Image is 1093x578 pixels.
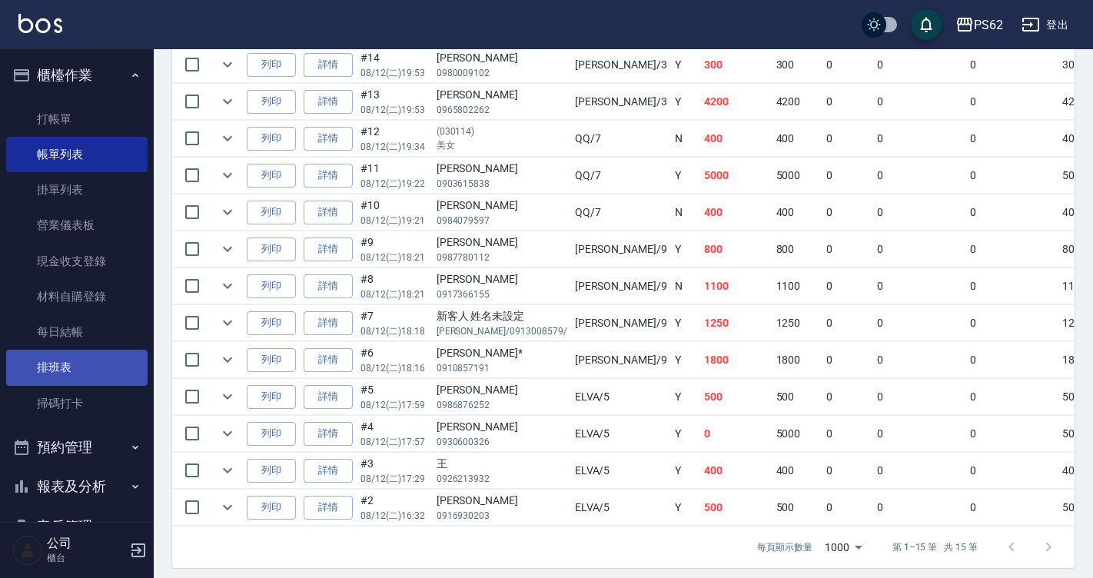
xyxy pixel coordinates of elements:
[822,416,873,452] td: 0
[437,161,567,177] div: [PERSON_NAME]
[700,121,772,157] td: 400
[360,103,429,117] p: 08/12 (二) 19:53
[1015,11,1075,39] button: 登出
[671,231,700,267] td: Y
[772,268,823,304] td: 1100
[772,194,823,231] td: 400
[671,158,700,194] td: Y
[571,490,671,526] td: ELVA /5
[437,271,567,287] div: [PERSON_NAME]
[357,305,433,341] td: #7
[873,453,966,489] td: 0
[437,419,567,435] div: [PERSON_NAME]
[357,194,433,231] td: #10
[357,416,433,452] td: #4
[700,342,772,378] td: 1800
[671,342,700,378] td: Y
[357,490,433,526] td: #2
[700,194,772,231] td: 400
[772,305,823,341] td: 1250
[304,164,353,188] a: 詳情
[437,308,567,324] div: 新客人 姓名未設定
[873,47,966,83] td: 0
[873,194,966,231] td: 0
[671,416,700,452] td: Y
[571,416,671,452] td: ELVA /5
[18,14,62,33] img: Logo
[216,348,239,371] button: expand row
[304,201,353,224] a: 詳情
[772,416,823,452] td: 5000
[966,416,1059,452] td: 0
[873,305,966,341] td: 0
[247,274,296,298] button: 列印
[700,453,772,489] td: 400
[6,467,148,507] button: 報表及分析
[360,251,429,264] p: 08/12 (二) 18:21
[47,536,125,551] h5: 公司
[357,342,433,378] td: #6
[873,231,966,267] td: 0
[822,231,873,267] td: 0
[216,53,239,76] button: expand row
[571,121,671,157] td: QQ /7
[966,231,1059,267] td: 0
[873,158,966,194] td: 0
[304,348,353,372] a: 詳情
[822,194,873,231] td: 0
[6,314,148,350] a: 每日結帳
[571,158,671,194] td: QQ /7
[360,472,429,486] p: 08/12 (二) 17:29
[437,214,567,228] p: 0984079597
[304,422,353,446] a: 詳情
[437,125,475,138] p: (030114)
[966,47,1059,83] td: 0
[247,53,296,77] button: 列印
[772,47,823,83] td: 300
[357,231,433,267] td: #9
[772,84,823,120] td: 4200
[966,305,1059,341] td: 0
[360,435,429,449] p: 08/12 (二) 17:57
[216,385,239,408] button: expand row
[772,490,823,526] td: 500
[12,535,43,566] img: Person
[360,66,429,80] p: 08/12 (二) 19:53
[6,386,148,421] a: 掃碼打卡
[873,84,966,120] td: 0
[822,379,873,415] td: 0
[437,50,567,66] div: [PERSON_NAME]
[822,84,873,120] td: 0
[437,361,567,375] p: 0910857191
[772,231,823,267] td: 800
[47,551,125,565] p: 櫃台
[671,305,700,341] td: Y
[671,268,700,304] td: N
[437,493,567,509] div: [PERSON_NAME]
[437,287,567,301] p: 0917366155
[700,158,772,194] td: 5000
[819,527,868,568] div: 1000
[571,342,671,378] td: [PERSON_NAME] /9
[571,305,671,341] td: [PERSON_NAME] /9
[822,305,873,341] td: 0
[873,268,966,304] td: 0
[437,198,567,214] div: [PERSON_NAME]
[6,101,148,137] a: 打帳單
[357,158,433,194] td: #11
[700,84,772,120] td: 4200
[571,379,671,415] td: ELVA /5
[247,348,296,372] button: 列印
[304,385,353,409] a: 詳情
[437,435,567,449] p: 0930600326
[6,350,148,385] a: 排班表
[6,279,148,314] a: 材料自購登錄
[437,103,567,117] p: 0965802262
[966,194,1059,231] td: 0
[360,177,429,191] p: 08/12 (二) 19:22
[757,540,812,554] p: 每頁顯示數量
[357,379,433,415] td: #5
[671,194,700,231] td: N
[216,274,239,297] button: expand row
[437,472,567,486] p: 0926213932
